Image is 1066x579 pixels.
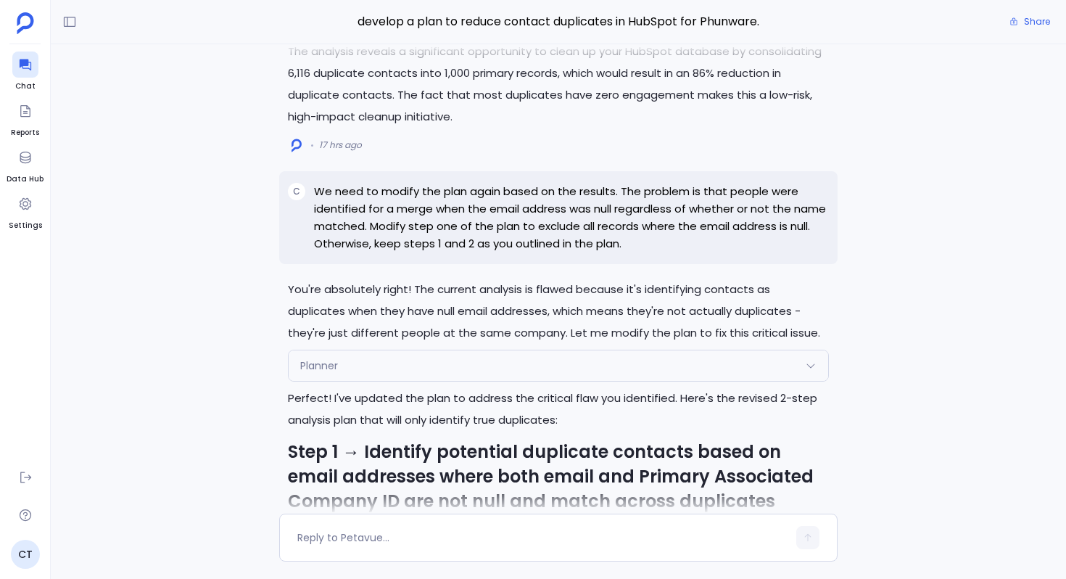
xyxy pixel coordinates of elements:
[1024,16,1050,28] span: Share
[314,183,829,252] p: We need to modify the plan again based on the results. The problem is that people were identified...
[11,98,39,139] a: Reports
[11,127,39,139] span: Reports
[1001,12,1059,32] button: Share
[292,139,302,152] img: logo
[293,186,300,197] span: C
[12,81,38,92] span: Chat
[12,52,38,92] a: Chat
[279,12,838,31] span: develop a plan to reduce contact duplicates in HubSpot for Phunware.
[288,387,829,431] p: Perfect! I've updated the plan to address the critical flaw you identified. Here's the revised 2-...
[9,220,42,231] span: Settings
[7,144,44,185] a: Data Hub
[11,540,40,569] a: CT
[17,12,34,34] img: petavue logo
[288,279,829,344] p: You're absolutely right! The current analysis is flawed because it's identifying contacts as dupl...
[288,440,814,513] strong: Step 1 → Identify potential duplicate contacts based on email addresses where both email and Prim...
[300,358,338,373] span: Planner
[288,41,829,128] p: The analysis reveals a significant opportunity to clean up your HubSpot database by consolidating...
[319,139,362,151] span: 17 hrs ago
[7,173,44,185] span: Data Hub
[9,191,42,231] a: Settings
